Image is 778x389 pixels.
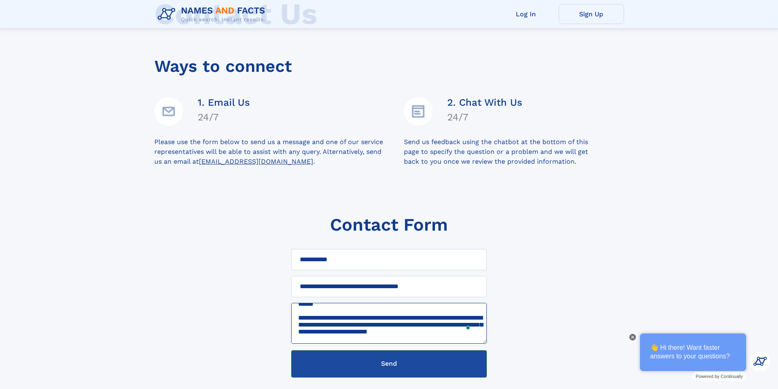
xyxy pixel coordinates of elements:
[154,3,272,25] img: Logo Names and Facts
[631,336,634,339] img: Close
[447,111,522,123] h4: 24/7
[559,4,624,24] a: Sign Up
[640,333,746,371] div: 👋 Hi there! Want faster answers to your questions?
[198,97,250,108] h4: 1. Email Us
[154,97,183,126] img: Email Address Icon
[291,350,487,378] button: Send
[291,303,487,344] textarea: To enrich screen reader interactions, please activate Accessibility in Grammarly extension settings
[154,137,404,167] div: Please use the form below to send us a message and one of our service representatives will be abl...
[404,97,432,126] img: Details Icon
[154,45,624,79] div: Ways to connect
[198,111,250,123] h4: 24/7
[330,215,448,235] h1: Contact Form
[692,372,746,381] a: Powered by Continually
[404,137,624,167] div: Send us feedback using the chatbot at the bottom of this page to specify the question or a proble...
[696,374,743,379] span: Powered by Continually
[493,4,559,24] a: Log In
[447,97,522,108] h4: 2. Chat With Us
[199,158,313,165] a: [EMAIL_ADDRESS][DOMAIN_NAME]
[750,351,770,371] img: Kevin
